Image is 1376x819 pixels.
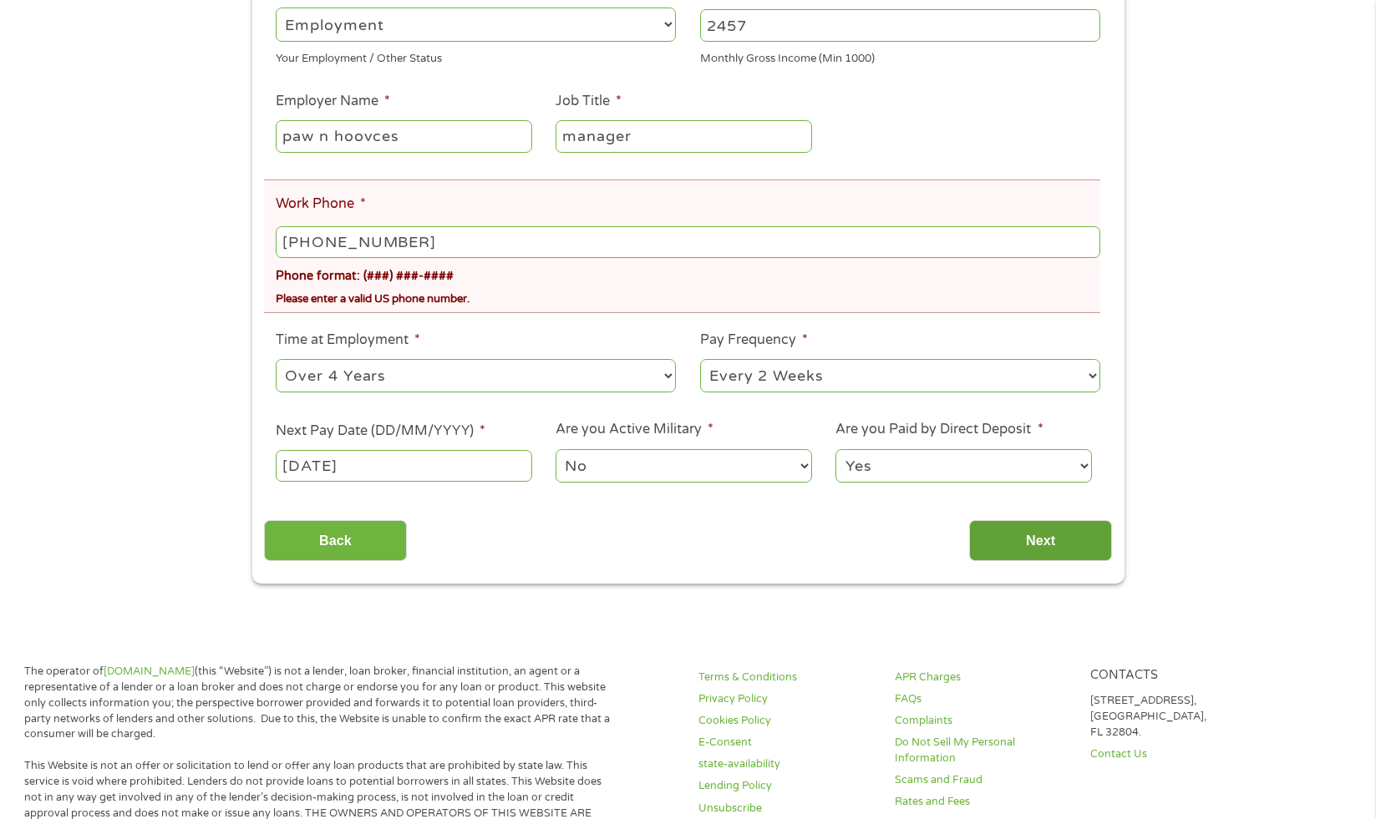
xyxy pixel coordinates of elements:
div: Your Employment / Other Status [276,44,676,67]
a: APR Charges [895,670,1071,685]
label: Work Phone [276,195,366,213]
input: 1800 [700,9,1100,41]
label: Time at Employment [276,331,420,349]
div: Phone format: (###) ###-#### [276,261,1099,286]
input: Cashier [556,120,811,152]
label: Are you Paid by Direct Deposit [835,421,1043,438]
label: Job Title [556,93,622,110]
a: Terms & Conditions [698,670,875,685]
a: Unsubscribe [698,801,875,816]
a: E-Consent [698,735,875,751]
a: [DOMAIN_NAME] [104,665,195,678]
h4: Contacts [1090,668,1267,684]
label: Are you Active Military [556,421,713,438]
input: Next [969,520,1112,561]
a: Do Not Sell My Personal Information [895,735,1071,766]
input: (231) 754-4010 [276,226,1099,258]
a: Contact Us [1090,746,1267,762]
a: Complaints [895,713,1071,729]
label: Pay Frequency [700,331,808,349]
a: state-availability [698,756,875,772]
label: Employer Name [276,93,390,110]
input: Walmart [276,120,531,152]
div: Please enter a valid US phone number. [276,285,1099,307]
p: The operator of (this “Website”) is not a lender, loan broker, financial institution, an agent or... [24,664,613,742]
div: Monthly Gross Income (Min 1000) [700,44,1100,67]
input: Back [264,520,407,561]
a: Privacy Policy [698,691,875,707]
a: Rates and Fees [895,794,1071,810]
label: Next Pay Date (DD/MM/YYYY) [276,422,485,440]
input: ---Click Here for Calendar --- [276,450,531,482]
p: [STREET_ADDRESS], [GEOGRAPHIC_DATA], FL 32804. [1090,693,1267,741]
a: Cookies Policy [698,713,875,729]
a: FAQs [895,691,1071,707]
a: Lending Policy [698,778,875,794]
a: Scams and Fraud [895,772,1071,788]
